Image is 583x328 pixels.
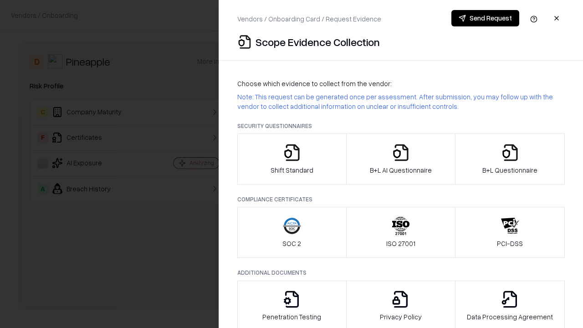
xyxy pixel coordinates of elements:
button: ISO 27001 [346,207,456,258]
p: Privacy Policy [380,312,422,322]
p: Security Questionnaires [237,122,565,130]
button: Shift Standard [237,133,347,184]
p: Vendors / Onboarding Card / Request Evidence [237,14,381,24]
p: Shift Standard [271,165,313,175]
p: PCI-DSS [497,239,523,248]
p: Penetration Testing [262,312,321,322]
p: Scope Evidence Collection [256,35,380,49]
p: Data Processing Agreement [467,312,553,322]
p: Additional Documents [237,269,565,277]
p: ISO 27001 [386,239,415,248]
p: Note: This request can be generated once per assessment. After submission, you may follow up with... [237,92,565,111]
button: B+L AI Questionnaire [346,133,456,184]
p: Compliance Certificates [237,195,565,203]
p: Choose which evidence to collect from the vendor: [237,79,565,88]
button: SOC 2 [237,207,347,258]
button: PCI-DSS [455,207,565,258]
button: Send Request [451,10,519,26]
p: B+L Questionnaire [482,165,537,175]
p: B+L AI Questionnaire [370,165,432,175]
button: B+L Questionnaire [455,133,565,184]
p: SOC 2 [282,239,301,248]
